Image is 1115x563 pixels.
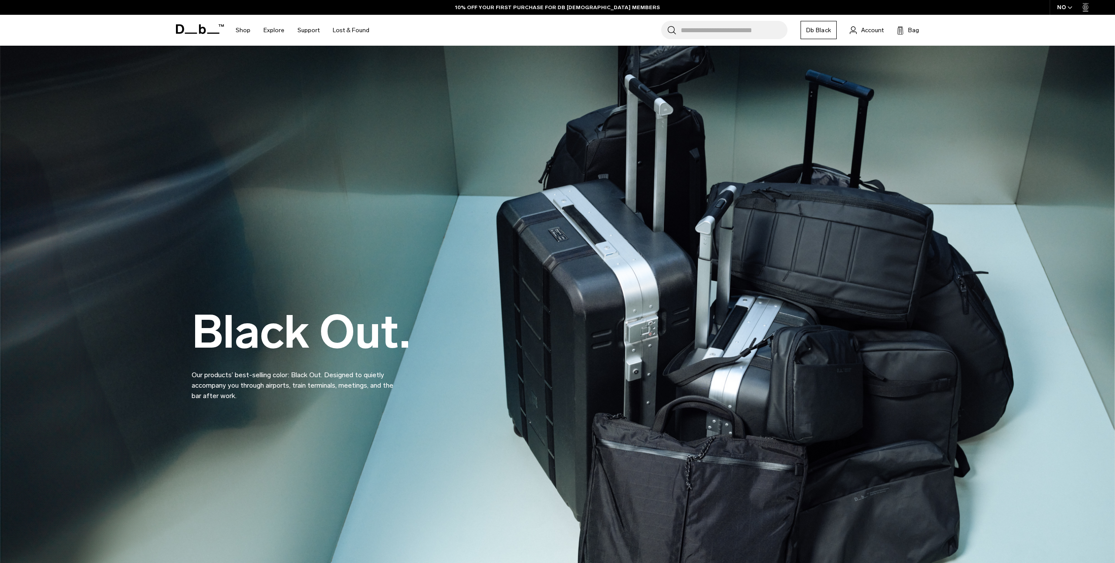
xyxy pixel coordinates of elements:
a: Explore [264,15,284,46]
a: Db Black [801,21,837,39]
a: Support [297,15,320,46]
a: Shop [236,15,250,46]
a: 10% OFF YOUR FIRST PURCHASE FOR DB [DEMOGRAPHIC_DATA] MEMBERS [455,3,660,11]
span: Bag [908,26,919,35]
a: Lost & Found [333,15,369,46]
span: Account [861,26,884,35]
button: Bag [897,25,919,35]
a: Account [850,25,884,35]
nav: Main Navigation [229,15,376,46]
p: Our products’ best-selling color: Black Out. Designed to quietly accompany you through airports, ... [192,359,401,401]
h2: Black Out. [192,309,410,355]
